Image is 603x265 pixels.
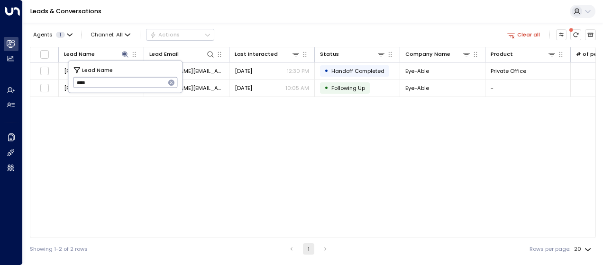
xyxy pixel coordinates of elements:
span: Aug 12, 2025 [235,67,252,75]
div: Lead Name [64,50,95,59]
div: Company Name [405,50,450,59]
span: Aug 12, 2025 [235,84,252,92]
a: Leads & Conversations [30,7,101,15]
button: Agents1 [30,29,75,40]
button: page 1 [303,243,314,255]
div: Lead Email [149,50,215,59]
div: Status [320,50,339,59]
div: Button group with a nested menu [146,29,214,40]
button: Clear all [504,29,543,40]
div: Last Interacted [235,50,278,59]
div: Lead Email [149,50,179,59]
span: Eye-Able [405,84,429,92]
span: tom.gehring@eye-able.com [149,84,224,92]
div: Product [491,50,556,59]
span: 1 [56,32,65,38]
div: Product [491,50,513,59]
span: Following Up [331,84,365,92]
span: Toggle select all [40,50,49,59]
div: Lead Name [64,50,129,59]
nav: pagination navigation [285,243,331,255]
p: 10:05 AM [285,84,309,92]
button: Actions [146,29,214,40]
span: tom.gehring@eye-able.com [149,67,224,75]
div: Showing 1-2 of 2 rows [30,245,88,253]
td: - [485,80,571,97]
label: Rows per page: [530,245,570,253]
div: Status [320,50,385,59]
p: 12:30 PM [287,67,309,75]
div: Last Interacted [235,50,300,59]
span: There are new threads available. Refresh the grid to view the latest updates. [570,29,581,40]
span: Toggle select row [40,83,49,93]
div: • [324,64,329,77]
span: All [116,32,123,38]
button: Channel:All [88,29,134,40]
div: • [324,81,329,94]
span: Agents [33,32,53,37]
button: Archived Leads [585,29,596,40]
span: Channel: [88,29,134,40]
span: Lead Name [82,65,113,74]
span: Eye-Able [405,67,429,75]
span: Handoff Completed [331,67,384,75]
div: Company Name [405,50,471,59]
span: Tom Gehring [64,67,108,75]
span: Tom Gehring [64,84,108,92]
button: Customize [556,29,567,40]
div: Actions [150,31,180,38]
div: 20 [574,243,593,255]
span: Private Office [491,67,526,75]
span: Toggle select row [40,66,49,76]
